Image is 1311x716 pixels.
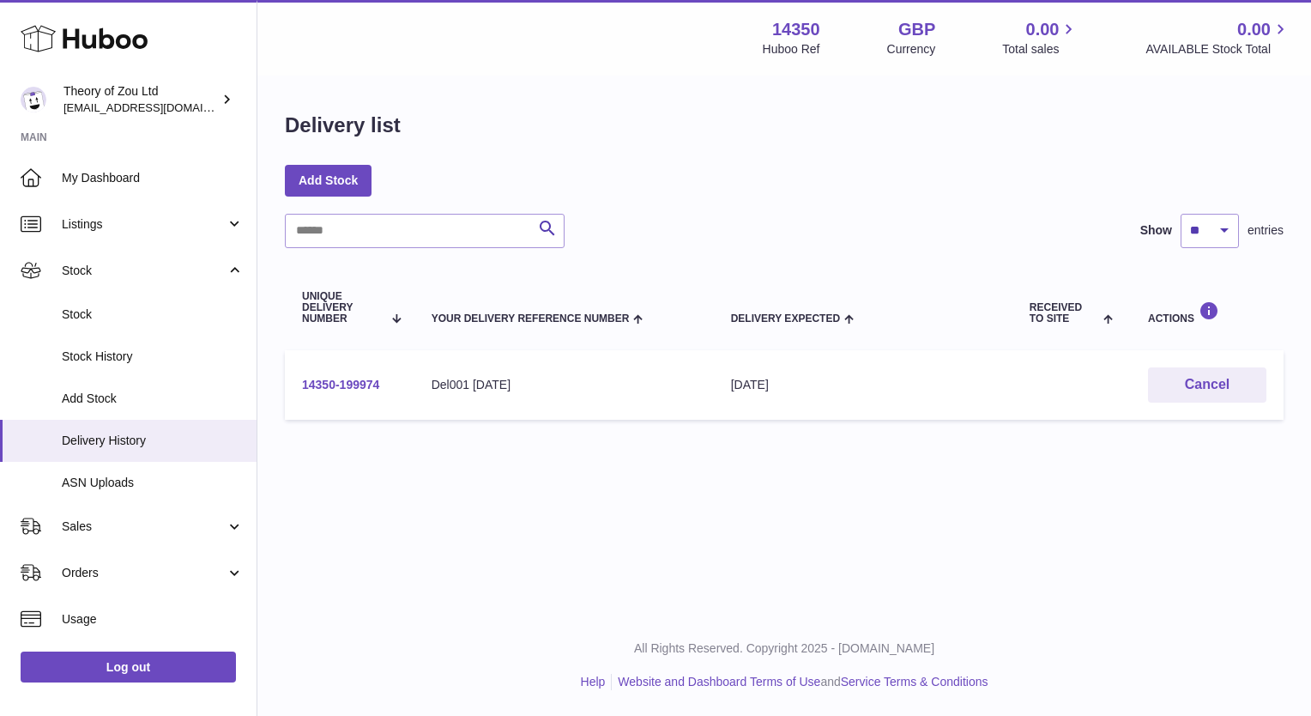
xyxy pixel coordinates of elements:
[62,433,244,449] span: Delivery History
[62,475,244,491] span: ASN Uploads
[62,565,226,581] span: Orders
[1026,18,1060,41] span: 0.00
[21,652,236,683] a: Log out
[62,216,226,233] span: Listings
[1148,301,1266,325] div: Actions
[285,112,401,139] h1: Delivery list
[1002,18,1078,58] a: 0.00 Total sales
[1030,302,1099,325] span: Received to Site
[1140,222,1172,239] label: Show
[62,170,244,186] span: My Dashboard
[1145,18,1290,58] a: 0.00 AVAILABLE Stock Total
[612,674,988,690] li: and
[1248,222,1284,239] span: entries
[731,313,840,325] span: Delivery Expected
[63,83,218,116] div: Theory of Zou Ltd
[581,675,606,689] a: Help
[1002,41,1078,58] span: Total sales
[285,165,372,196] a: Add Stock
[62,391,244,407] span: Add Stock
[898,18,935,41] strong: GBP
[63,100,252,114] span: [EMAIL_ADDRESS][DOMAIN_NAME]
[62,349,244,365] span: Stock History
[271,640,1297,657] p: All Rights Reserved. Copyright 2025 - [DOMAIN_NAME]
[432,313,630,325] span: Your Delivery Reference Number
[62,611,244,628] span: Usage
[62,306,244,323] span: Stock
[841,675,988,689] a: Service Terms & Conditions
[302,291,382,325] span: Unique Delivery Number
[302,378,379,391] a: 14350-199974
[21,87,46,112] img: amit@themightyspice.com
[763,41,820,58] div: Huboo Ref
[1145,41,1290,58] span: AVAILABLE Stock Total
[1148,367,1266,403] button: Cancel
[887,41,936,58] div: Currency
[1237,18,1271,41] span: 0.00
[62,263,226,279] span: Stock
[62,519,226,535] span: Sales
[432,377,697,393] div: Del001 [DATE]
[618,675,820,689] a: Website and Dashboard Terms of Use
[731,377,995,393] div: [DATE]
[772,18,820,41] strong: 14350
